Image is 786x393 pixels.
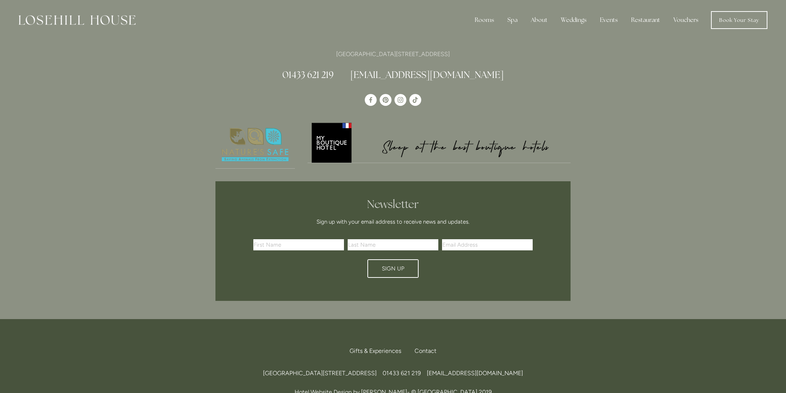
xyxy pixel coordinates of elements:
div: Spa [501,13,523,27]
div: Rooms [469,13,500,27]
span: Sign Up [382,265,405,272]
span: 01433 621 219 [383,370,421,377]
a: Gifts & Experiences [350,343,407,359]
p: Sign up with your email address to receive news and updates. [256,217,530,226]
h2: Newsletter [256,198,530,211]
span: Gifts & Experiences [350,347,401,354]
a: Pinterest [380,94,392,106]
a: 01433 621 219 [282,69,334,81]
div: Contact [409,343,436,359]
p: [GEOGRAPHIC_DATA][STREET_ADDRESS] [215,49,571,59]
img: Losehill House [19,15,136,25]
div: Restaurant [625,13,666,27]
a: TikTok [409,94,421,106]
a: [EMAIL_ADDRESS][DOMAIN_NAME] [350,69,504,81]
button: Sign Up [367,259,419,278]
span: [GEOGRAPHIC_DATA][STREET_ADDRESS] [263,370,377,377]
div: Events [594,13,624,27]
img: My Boutique Hotel - Logo [308,121,571,163]
a: Nature's Safe - Logo [215,121,295,169]
input: Email Address [442,239,533,250]
div: About [525,13,553,27]
a: [EMAIL_ADDRESS][DOMAIN_NAME] [427,370,523,377]
img: Nature's Safe - Logo [215,121,295,168]
input: Last Name [348,239,438,250]
div: Weddings [555,13,592,27]
a: Book Your Stay [711,11,767,29]
a: Instagram [394,94,406,106]
a: Losehill House Hotel & Spa [365,94,377,106]
a: Vouchers [668,13,704,27]
input: First Name [253,239,344,250]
